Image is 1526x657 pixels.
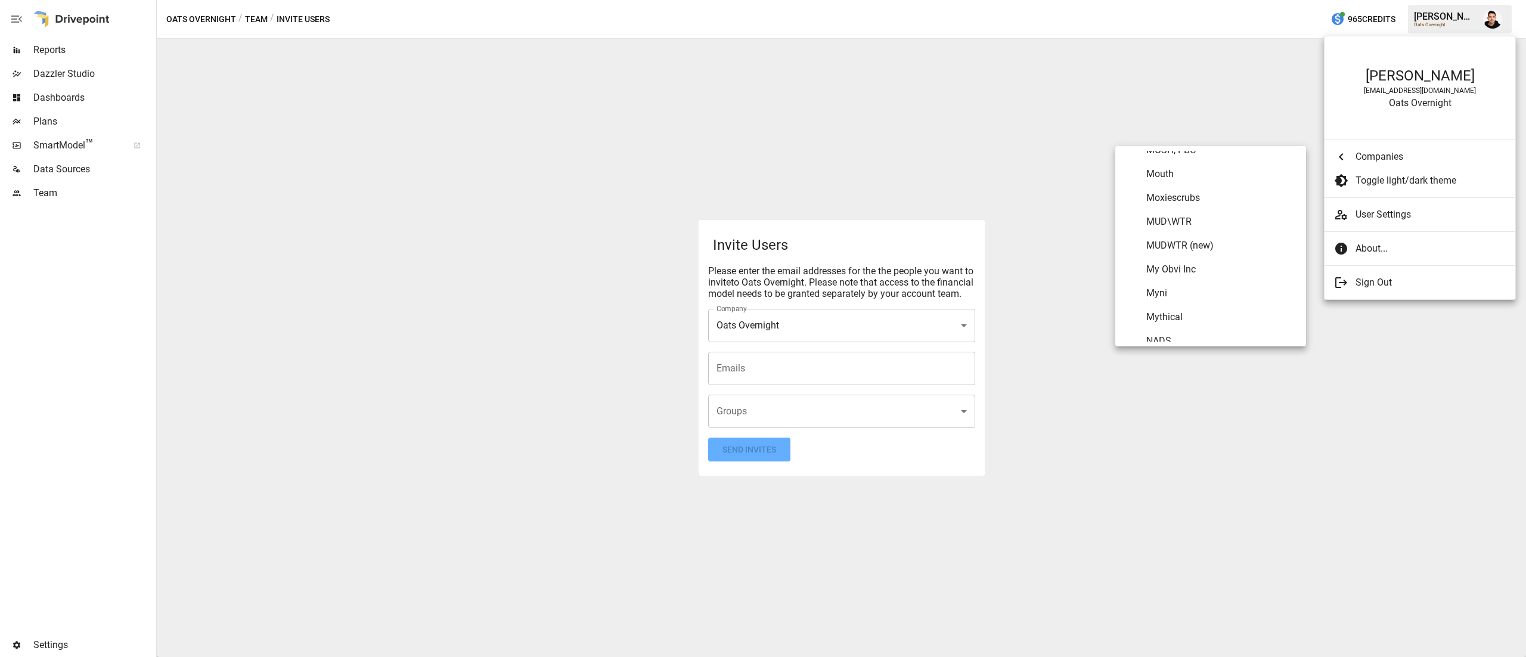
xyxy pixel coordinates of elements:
span: Sign Out [1356,275,1506,290]
span: Mouth [1146,167,1297,181]
div: Oats Overnight [1336,97,1503,109]
span: Moxiescrubs [1146,191,1297,205]
span: About... [1356,241,1506,256]
span: MUD\WTR [1146,215,1297,229]
span: Mythical [1146,310,1297,324]
span: Myni [1146,286,1297,300]
div: [PERSON_NAME] [1336,67,1503,84]
span: NADS [1146,334,1297,348]
span: MUDWTR (new) [1146,238,1297,253]
div: [EMAIL_ADDRESS][DOMAIN_NAME] [1336,86,1503,95]
span: Toggle light/dark theme [1356,173,1506,188]
span: User Settings [1356,207,1506,222]
span: Companies [1356,150,1506,164]
span: My Obvi Inc [1146,262,1297,277]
